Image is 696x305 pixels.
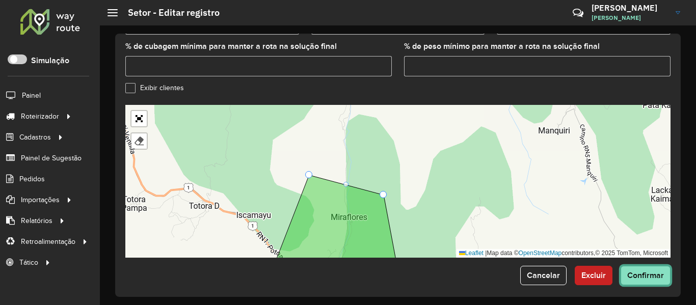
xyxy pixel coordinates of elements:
a: Contato Rápido [567,2,589,24]
a: Leaflet [459,249,484,257]
label: % de peso mínimo para manter a rota na solução final [404,40,600,52]
button: Excluir [575,266,612,285]
span: Tático [19,257,38,268]
span: Excluir [581,271,606,280]
label: Exibir clientes [125,82,184,93]
span: Cadastros [19,132,51,143]
h2: Setor - Editar registro [118,7,220,18]
span: Confirmar [627,271,664,280]
div: Map data © contributors,© 2025 TomTom, Microsoft [457,249,671,258]
h3: [PERSON_NAME] [592,3,668,13]
span: | [485,249,487,257]
span: Painel [22,90,41,101]
span: Roteirizador [21,111,59,122]
a: OpenStreetMap [519,249,562,257]
div: Remover camada(s) [131,133,147,149]
button: Confirmar [621,266,671,285]
label: % de cubagem mínima para manter a rota na solução final [125,40,337,52]
label: Simulação [31,54,69,67]
span: Importações [21,195,60,205]
span: Retroalimentação [21,236,75,247]
span: Relatórios [21,215,52,226]
span: Pedidos [19,174,45,184]
span: [PERSON_NAME] [592,13,668,22]
span: Cancelar [527,271,560,280]
a: Abrir mapa em tela cheia [131,111,147,126]
button: Cancelar [520,266,567,285]
span: Painel de Sugestão [21,153,82,163]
